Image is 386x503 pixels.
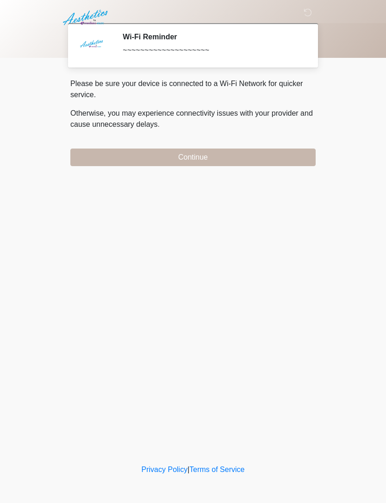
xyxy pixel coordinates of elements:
h2: Wi-Fi Reminder [123,32,302,41]
img: Agent Avatar [77,32,105,60]
a: Privacy Policy [142,466,188,473]
img: Aesthetics by Emediate Cure Logo [61,7,112,28]
div: ~~~~~~~~~~~~~~~~~~~~ [123,45,302,56]
span: . [158,120,160,128]
button: Continue [70,149,316,166]
a: Terms of Service [189,466,244,473]
p: Please be sure your device is connected to a Wi-Fi Network for quicker service. [70,78,316,100]
p: Otherwise, you may experience connectivity issues with your provider and cause unnecessary delays [70,108,316,130]
a: | [187,466,189,473]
